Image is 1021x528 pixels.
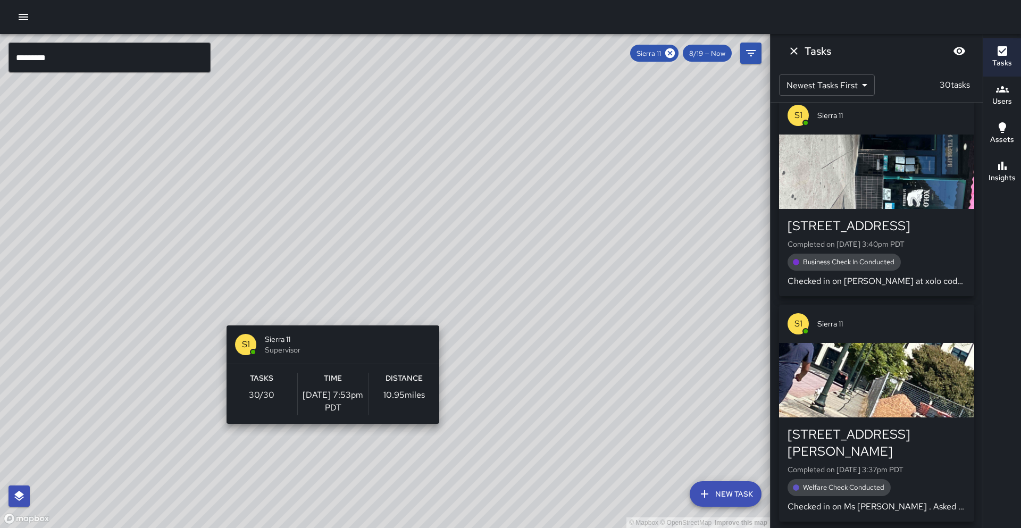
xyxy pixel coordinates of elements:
button: Blur [949,40,970,62]
p: Completed on [DATE] 3:40pm PDT [788,239,966,249]
p: S1 [242,338,250,351]
button: Assets [983,115,1021,153]
button: Users [983,77,1021,115]
p: Completed on [DATE] 3:37pm PDT [788,464,966,475]
button: Filters [740,43,761,64]
span: Sierra 11 [817,319,966,329]
button: Dismiss [783,40,805,62]
p: S1 [794,317,802,330]
h6: Users [992,96,1012,107]
span: Welfare Check Conducted [797,483,891,492]
button: Insights [983,153,1021,191]
span: Sierra 11 [265,334,431,345]
p: S1 [794,109,802,122]
span: Sierra 11 [817,110,966,121]
p: Checked in on Ms [PERSON_NAME] . Asked how she was doing and she said good code 4 [788,500,966,513]
p: [DATE] 7:53pm PDT [298,389,369,414]
button: S1Sierra 11SupervisorTasks30/30Time[DATE] 7:53pm PDTDistance10.95miles [227,325,439,424]
h6: Time [324,373,342,384]
h6: Tasks [805,43,831,60]
h6: Tasks [992,57,1012,69]
p: 30 tasks [935,79,974,91]
h6: Distance [386,373,423,384]
span: Business Check In Conducted [797,257,901,266]
span: Supervisor [265,345,431,355]
h6: Tasks [250,373,273,384]
p: 30 / 30 [249,389,274,401]
button: S1Sierra 11[STREET_ADDRESS][PERSON_NAME]Completed on [DATE] 3:37pm PDTWelfare Check ConductedChec... [779,305,974,522]
h6: Insights [989,172,1016,184]
button: S1Sierra 11[STREET_ADDRESS]Completed on [DATE] 3:40pm PDTBusiness Check In ConductedChecked in on... [779,96,974,296]
div: [STREET_ADDRESS] [788,217,966,234]
button: Tasks [983,38,1021,77]
div: Newest Tasks First [779,74,875,96]
h6: Assets [990,134,1014,146]
button: New Task [690,481,761,507]
span: 8/19 — Now [683,49,732,58]
p: 10.95 miles [383,389,425,401]
span: Sierra 11 [630,49,667,58]
div: Sierra 11 [630,45,679,62]
div: [STREET_ADDRESS][PERSON_NAME] [788,426,966,460]
p: Checked in on [PERSON_NAME] at xolo code 4 [788,275,966,288]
